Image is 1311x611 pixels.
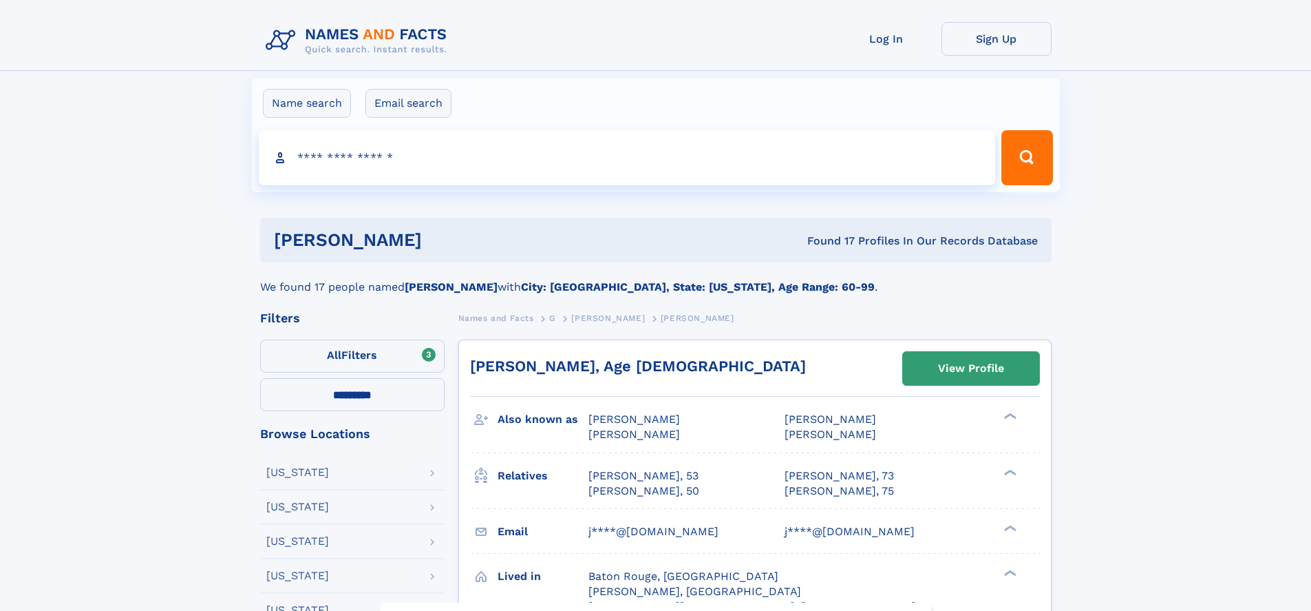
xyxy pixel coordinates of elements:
[263,89,351,118] label: Name search
[365,89,451,118] label: Email search
[903,352,1039,385] a: View Profile
[588,570,778,583] span: Baton Rouge, [GEOGRAPHIC_DATA]
[1001,412,1017,421] div: ❯
[260,312,445,324] div: Filters
[615,234,1038,249] div: Found 17 Profiles In Our Records Database
[266,501,329,512] div: [US_STATE]
[549,313,556,323] span: G
[405,280,498,293] b: [PERSON_NAME]
[785,484,894,499] a: [PERSON_NAME], 75
[1001,524,1017,532] div: ❯
[266,467,329,478] div: [US_STATE]
[498,520,588,543] h3: Email
[588,428,680,441] span: [PERSON_NAME]
[1001,130,1052,185] button: Search Button
[458,309,534,327] a: Names and Facts
[571,313,645,323] span: [PERSON_NAME]
[661,313,734,323] span: [PERSON_NAME]
[498,565,588,588] h3: Lived in
[831,22,941,56] a: Log In
[498,464,588,488] h3: Relatives
[260,22,458,59] img: Logo Names and Facts
[938,353,1004,384] div: View Profile
[549,309,556,327] a: G
[266,570,329,581] div: [US_STATE]
[588,585,801,598] span: [PERSON_NAME], [GEOGRAPHIC_DATA]
[785,428,876,441] span: [PERSON_NAME]
[260,262,1052,296] div: We found 17 people named with .
[266,536,329,547] div: [US_STATE]
[785,468,894,484] a: [PERSON_NAME], 73
[941,22,1052,56] a: Sign Up
[588,484,699,499] a: [PERSON_NAME], 50
[588,468,699,484] a: [PERSON_NAME], 53
[260,340,445,373] label: Filters
[274,231,615,249] h1: [PERSON_NAME]
[1001,468,1017,477] div: ❯
[521,280,875,293] b: City: [GEOGRAPHIC_DATA], State: [US_STATE], Age Range: 60-99
[259,130,996,185] input: search input
[327,349,341,362] span: All
[498,408,588,431] h3: Also known as
[571,309,645,327] a: [PERSON_NAME]
[1001,568,1017,577] div: ❯
[785,413,876,426] span: [PERSON_NAME]
[588,413,680,426] span: [PERSON_NAME]
[260,428,445,440] div: Browse Locations
[470,358,806,375] a: [PERSON_NAME], Age [DEMOGRAPHIC_DATA]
